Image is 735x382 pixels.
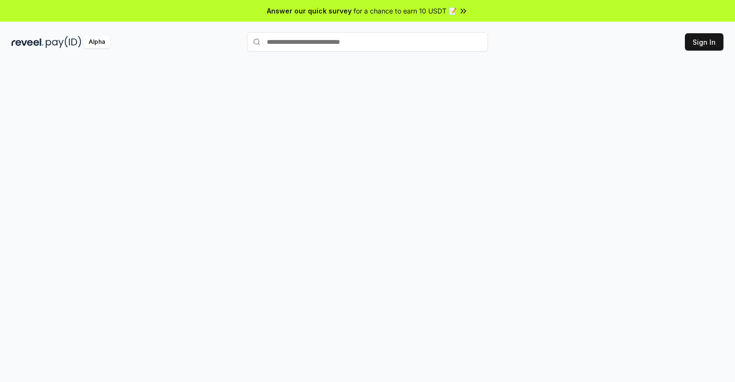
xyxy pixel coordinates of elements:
[354,6,457,16] span: for a chance to earn 10 USDT 📝
[83,36,110,48] div: Alpha
[685,33,723,51] button: Sign In
[46,36,81,48] img: pay_id
[267,6,352,16] span: Answer our quick survey
[12,36,44,48] img: reveel_dark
